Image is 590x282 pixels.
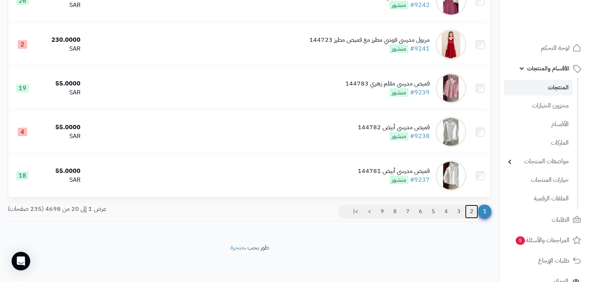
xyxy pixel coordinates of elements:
span: منشور [389,88,408,97]
a: #9239 [410,88,430,97]
a: الماركات [504,135,573,151]
a: خيارات المنتجات [504,172,573,188]
span: 5 [516,236,525,245]
span: طلبات الإرجاع [538,255,569,266]
span: منشور [389,1,408,9]
a: مواصفات المنتجات [504,153,573,170]
a: الطلبات [504,210,585,229]
a: مخزون الخيارات [504,97,573,114]
img: مريول مدرسي فوشي مطرز مع قميص مطرز 144723 [436,29,467,60]
img: قميص مدرسي مقلم زهري 144783 [436,73,467,104]
div: عرض 1 إلى 20 من 4698 (235 صفحات) [2,205,250,214]
a: 6 [414,205,427,219]
span: لوحة التحكم [541,43,569,53]
span: منشور [389,44,408,53]
span: 4 [18,128,27,136]
a: #9242 [410,0,430,10]
div: قميص مدرسي مقلم زهري 144783 [345,79,430,88]
div: 55.0000 [40,123,81,132]
img: قميص مدرسي أبيض 144781 [436,160,467,191]
span: 18 [16,171,29,180]
span: الطلبات [552,214,569,225]
div: 55.0000 [40,167,81,176]
span: منشور [389,176,408,184]
span: 19 [16,84,29,92]
div: SAR [40,176,81,185]
a: الأقسام [504,116,573,133]
div: SAR [40,44,81,53]
a: المنتجات [504,80,573,96]
span: 2 [18,40,27,49]
span: الأقسام والمنتجات [527,63,569,74]
span: منشور [389,132,408,140]
a: 4 [439,205,453,219]
a: >| [348,205,363,219]
a: #9238 [410,132,430,141]
div: 55.0000 [40,79,81,88]
a: > [363,205,376,219]
img: قميص مدرسي أبيض 144782 [436,116,467,147]
div: SAR [40,1,81,10]
div: Open Intercom Messenger [12,252,30,270]
a: 5 [427,205,440,219]
a: #9237 [410,175,430,185]
div: قميص مدرسي أبيض 144782 [358,123,430,132]
span: المراجعات والأسئلة [515,235,569,246]
span: 1 [478,205,491,219]
a: 7 [401,205,414,219]
a: متجرة [230,243,244,252]
a: 3 [452,205,465,219]
a: 8 [388,205,401,219]
div: SAR [40,132,81,141]
a: #9241 [410,44,430,53]
div: 230.0000 [40,36,81,44]
div: SAR [40,88,81,97]
a: لوحة التحكم [504,39,585,57]
div: قميص مدرسي أبيض 144781 [358,167,430,176]
a: 2 [465,205,478,219]
a: طلبات الإرجاع [504,251,585,270]
div: مريول مدرسي فوشي مطرز مع قميص مطرز 144723 [309,36,430,44]
a: المراجعات والأسئلة5 [504,231,585,250]
a: الملفات الرقمية [504,190,573,207]
img: logo-2.png [537,17,583,34]
a: 9 [376,205,389,219]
